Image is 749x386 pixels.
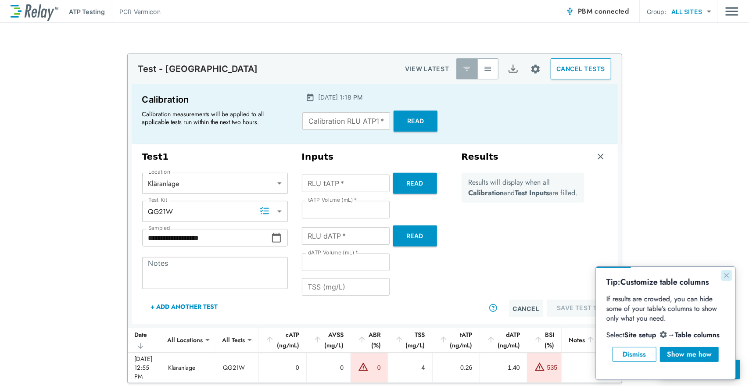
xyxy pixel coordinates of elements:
[119,7,161,16] p: PCR Vermicon
[530,64,541,75] img: Settings Icon
[358,361,369,372] img: Warning
[142,151,288,162] h3: Test 1
[138,64,258,74] p: Test - [GEOGRAPHIC_DATA]
[551,58,611,79] button: CANCEL TESTS
[313,329,344,350] div: AVSS (mg/L)
[135,354,154,381] div: [DATE] 12:55 PM
[128,328,622,383] table: sticky table
[515,188,549,198] b: Test Inputs
[161,331,209,349] div: All Locations
[128,328,161,353] th: Date
[725,3,738,20] img: Drawer Icon
[578,5,629,18] span: PBM
[306,93,315,102] img: Calender Icon
[142,93,287,107] p: Calibration
[161,353,216,382] td: Kläranlage
[647,7,667,16] p: Group:
[393,173,437,194] button: Read
[142,296,227,317] button: + Add Another Test
[216,353,258,382] td: QG21W
[371,363,381,372] div: 0
[534,361,545,372] img: Warning
[395,363,425,372] div: 4
[508,64,519,75] img: Export Icon
[308,197,357,203] label: tATP Volume (mL)
[725,3,738,20] button: Main menu
[395,329,425,350] div: TSS (mg/L)
[318,93,362,102] p: [DATE] 1:18 PM
[358,329,381,350] div: ABR (%)
[148,169,170,175] label: Location
[394,111,437,132] button: Read
[69,7,105,16] p: ATP Testing
[566,7,574,16] img: Connected Icon
[468,188,504,198] b: Calibration
[509,300,543,317] button: Cancel
[468,177,577,198] p: Results will display when all and are filled.
[547,363,557,372] div: 535
[440,363,473,372] div: 0.26
[11,2,58,21] img: LuminUltra Relay
[265,329,299,350] div: cATP (ng/mL)
[484,64,492,73] img: View All
[142,110,283,126] p: Calibration measurements will be applied to all applicable tests run within the next two hours.
[462,151,499,162] h3: Results
[142,203,288,220] div: QG21W
[487,363,520,372] div: 1.40
[503,58,524,79] button: Export
[405,64,449,74] p: VIEW LATEST
[439,329,473,350] div: tATP (ng/mL)
[462,64,471,73] img: Latest
[314,363,344,372] div: 0
[393,225,437,247] button: Read
[302,151,448,162] h3: Inputs
[596,267,735,379] iframe: bubble
[596,152,605,161] img: Remove
[148,225,170,231] label: Sampled
[148,197,168,203] label: Test Kit
[569,335,595,345] div: Notes
[524,57,547,81] button: Site setup
[562,3,632,20] button: PBM connected
[308,250,358,256] label: dATP Volume (mL)
[487,329,520,350] div: dATP (ng/mL)
[534,329,555,350] div: BSI (%)
[595,6,629,16] span: connected
[142,229,271,247] input: Choose date, selected date is Oct 8, 2025
[266,363,299,372] div: 0
[142,175,288,192] div: Kläranlage
[216,331,251,349] div: All Tests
